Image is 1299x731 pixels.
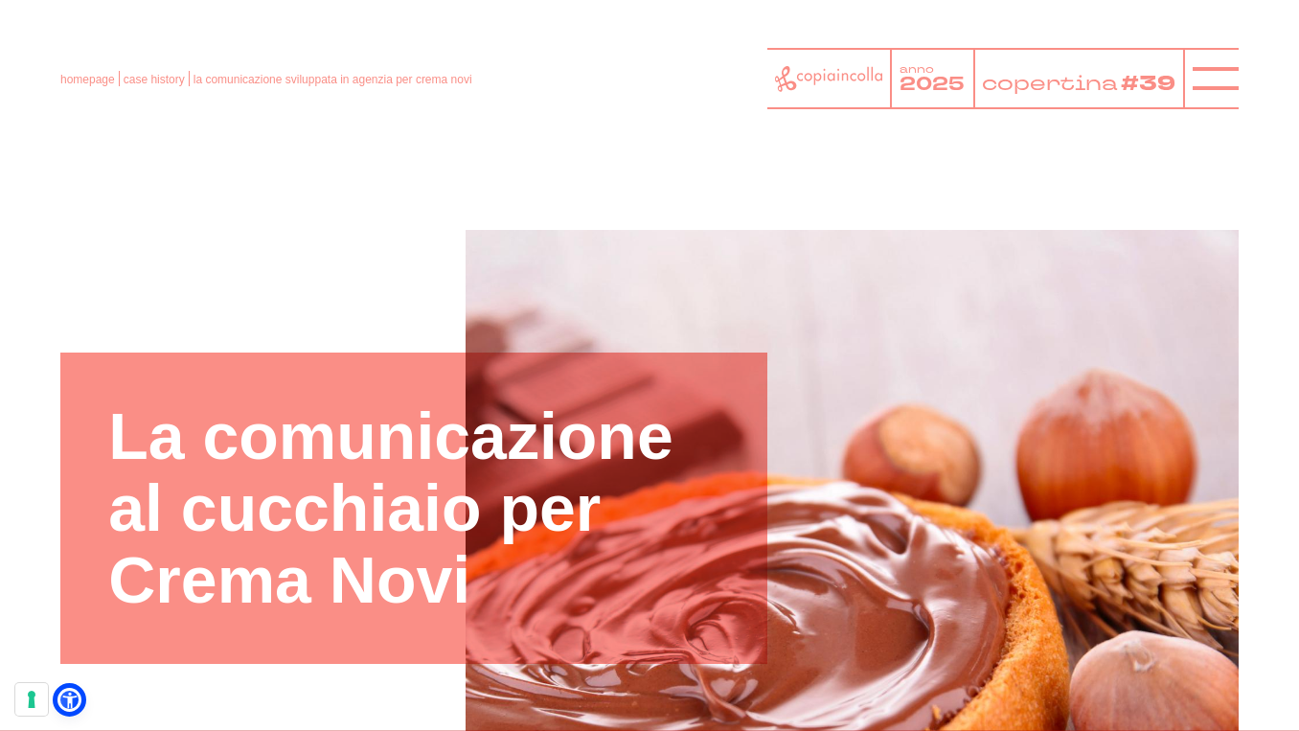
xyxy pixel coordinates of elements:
span: la comunicazione sviluppata in agenzia per crema novi [194,73,472,86]
a: case history [124,73,185,86]
tspan: copertina [982,70,1118,96]
h1: La comunicazione al cucchiaio per Crema Novi [108,400,718,615]
tspan: anno [900,62,934,76]
button: Le tue preferenze relative al consenso per le tecnologie di tracciamento [15,683,48,716]
tspan: #39 [1121,69,1175,98]
a: homepage [60,73,115,86]
tspan: 2025 [900,72,964,97]
a: Open Accessibility Menu [57,688,81,712]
